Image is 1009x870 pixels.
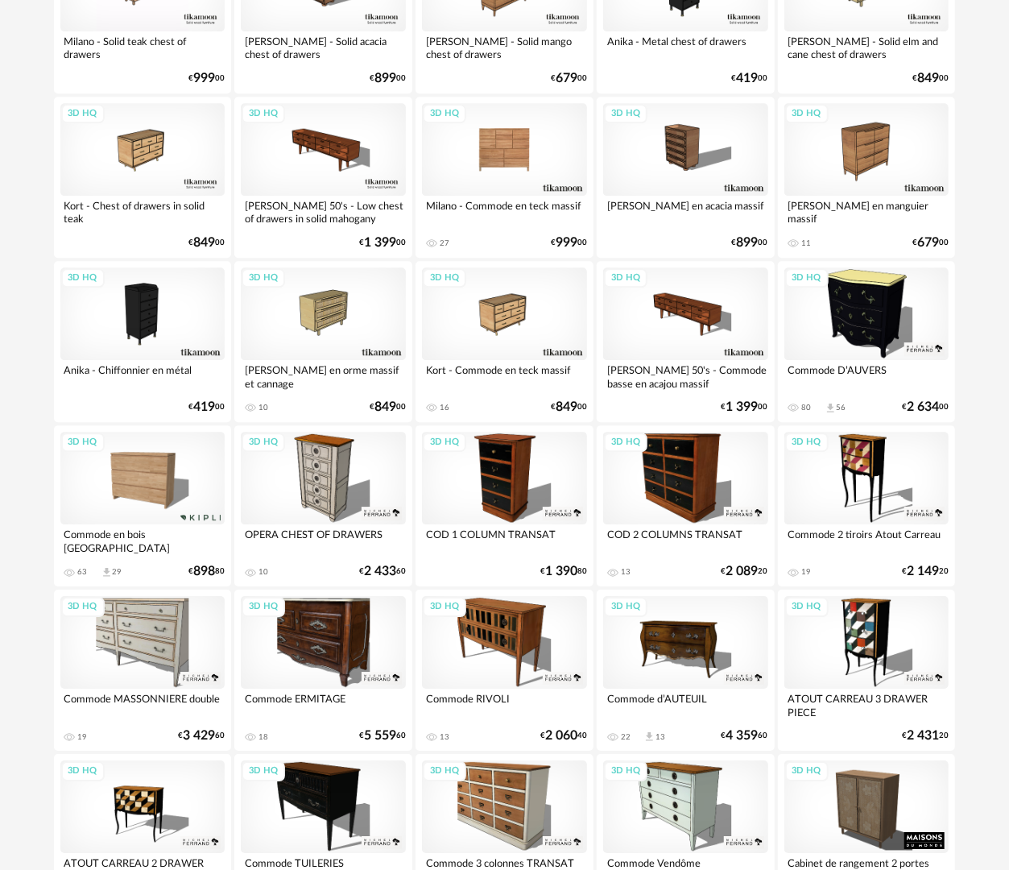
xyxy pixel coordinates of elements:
a: 3D HQ COD 1 COLUMN TRANSAT €1 39080 [416,425,593,586]
span: 898 [193,566,215,577]
a: 3D HQ Commode RIVOLI 13 €2 06040 [416,590,593,751]
span: 679 [556,73,577,84]
div: € 00 [188,238,225,248]
div: 3D HQ [61,433,105,453]
div: 56 [837,403,846,412]
div: Commode en bois [GEOGRAPHIC_DATA] [60,524,225,557]
div: 3D HQ [242,104,285,124]
div: Commode ERMITAGE [241,689,406,721]
div: 27 [440,238,449,248]
a: 3D HQ Kort - Chest of drawers in solid teak €84900 [54,97,232,258]
div: 3D HQ [604,761,647,781]
div: € 40 [540,731,587,741]
span: 419 [193,402,215,412]
div: € 60 [359,731,406,741]
div: 3D HQ [61,104,105,124]
span: 849 [556,402,577,412]
div: € 00 [912,73,949,84]
div: 3D HQ [61,761,105,781]
div: € 00 [551,402,587,412]
div: ATOUT CARREAU 3 DRAWER PIECE [784,689,949,721]
div: Commode RIVOLI [422,689,587,721]
div: € 00 [370,73,406,84]
div: 19 [78,732,88,742]
div: € 60 [359,566,406,577]
div: € 60 [178,731,225,741]
div: 3D HQ [423,104,466,124]
a: 3D HQ [PERSON_NAME] en acacia massif €89900 [597,97,775,258]
div: [PERSON_NAME] - Solid acacia chest of drawers [241,31,406,64]
div: 3D HQ [242,433,285,453]
div: [PERSON_NAME] - Solid mango chest of drawers [422,31,587,64]
div: 16 [440,403,449,412]
div: [PERSON_NAME] 50's - Low chest of drawers in solid mahogany [241,196,406,228]
div: 10 [258,567,268,577]
div: Commode D’AUVERS [784,360,949,392]
div: 80 [802,403,812,412]
span: 1 399 [364,238,396,248]
div: 18 [258,732,268,742]
div: Anika - Chiffonnier en métal [60,360,225,392]
div: € 00 [722,402,768,412]
span: 2 431 [907,731,939,741]
div: 29 [113,567,122,577]
a: 3D HQ Commode D’AUVERS 80 Download icon 56 €2 63400 [778,261,956,422]
span: 4 359 [726,731,759,741]
span: 2 089 [726,566,759,577]
div: 3D HQ [242,268,285,288]
div: € 00 [912,238,949,248]
a: 3D HQ Commode 2 tiroirs Atout Carreau 19 €2 14920 [778,425,956,586]
div: 22 [621,732,631,742]
div: Milano - Commode en teck massif [422,196,587,228]
span: 849 [917,73,939,84]
div: 13 [621,567,631,577]
div: Kort - Commode en teck massif [422,360,587,392]
div: € 00 [188,402,225,412]
div: 13 [655,732,665,742]
span: 2 149 [907,566,939,577]
span: Download icon [825,402,837,414]
div: [PERSON_NAME] en acacia massif [603,196,768,228]
div: 3D HQ [785,761,829,781]
div: 3D HQ [785,597,829,617]
div: € 00 [902,402,949,412]
div: € 00 [732,238,768,248]
div: Anika - Metal chest of drawers [603,31,768,64]
div: € 00 [188,73,225,84]
div: € 00 [551,238,587,248]
div: 3D HQ [61,597,105,617]
span: 2 634 [907,402,939,412]
a: 3D HQ [PERSON_NAME] 50's - Commode basse en acajou massif €1 39900 [597,261,775,422]
a: 3D HQ Commode d’AUTEUIL 22 Download icon 13 €4 35960 [597,590,775,751]
div: 3D HQ [785,268,829,288]
div: 3D HQ [61,268,105,288]
span: 679 [917,238,939,248]
a: 3D HQ ATOUT CARREAU 3 DRAWER PIECE €2 43120 [778,590,956,751]
div: € 20 [902,566,949,577]
a: 3D HQ [PERSON_NAME] en manguier massif 11 €67900 [778,97,956,258]
div: € 00 [370,402,406,412]
a: 3D HQ [PERSON_NAME] en orme massif et cannage 10 €84900 [234,261,412,422]
a: 3D HQ Anika - Chiffonnier en métal €41900 [54,261,232,422]
a: 3D HQ Commode MASSONNIERE double 19 €3 42960 [54,590,232,751]
span: 1 399 [726,402,759,412]
div: 3D HQ [604,104,647,124]
div: 3D HQ [242,761,285,781]
div: € 20 [722,566,768,577]
span: 2 433 [364,566,396,577]
div: Kort - Chest of drawers in solid teak [60,196,225,228]
span: 849 [374,402,396,412]
div: 10 [258,403,268,412]
div: 19 [802,567,812,577]
div: Commode d’AUTEUIL [603,689,768,721]
span: 1 390 [545,566,577,577]
div: 3D HQ [604,597,647,617]
div: 3D HQ [423,761,466,781]
span: 849 [193,238,215,248]
div: € 00 [359,238,406,248]
div: [PERSON_NAME] en orme massif et cannage [241,360,406,392]
span: Download icon [101,566,113,578]
a: 3D HQ [PERSON_NAME] 50's - Low chest of drawers in solid mahogany €1 39900 [234,97,412,258]
div: COD 1 COLUMN TRANSAT [422,524,587,557]
div: 3D HQ [423,268,466,288]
